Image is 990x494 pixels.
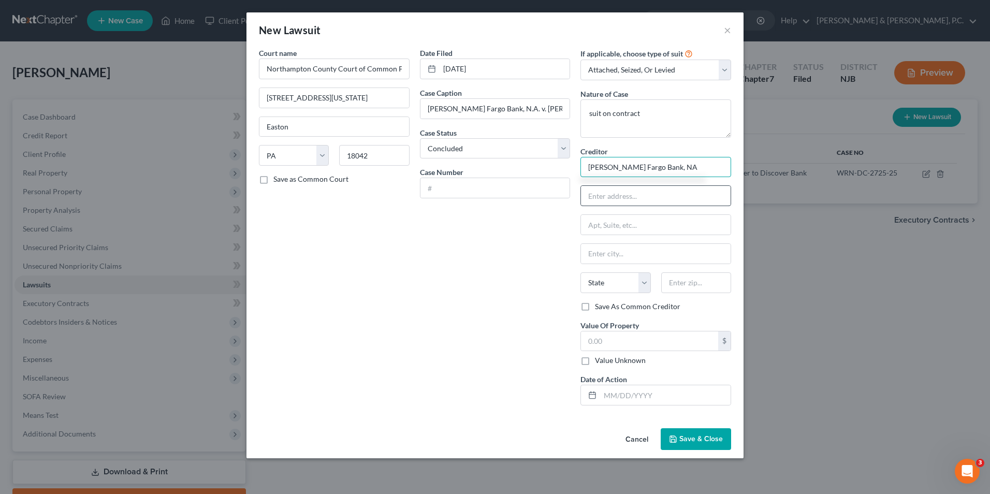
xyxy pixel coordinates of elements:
label: Save as Common Court [273,174,348,184]
span: 3 [976,459,984,467]
input: -- [420,99,570,119]
input: Enter city... [259,117,409,137]
label: Case Caption [420,88,462,98]
label: Save As Common Creditor [595,301,680,312]
span: Creditor [580,147,608,156]
span: Lawsuit [284,24,321,36]
span: Case Status [420,128,457,137]
input: Search court by name... [259,59,410,79]
input: Enter zip... [661,272,731,293]
label: Date of Action [580,374,627,385]
input: Search creditor by name... [580,157,731,178]
button: Cancel [617,429,657,450]
label: Nature of Case [580,89,628,99]
label: If applicable, choose type of suit [580,48,683,59]
input: # [420,178,570,198]
input: MM/DD/YYYY [440,59,570,79]
input: Enter address... [581,186,731,206]
input: 0.00 [581,331,718,351]
button: × [724,24,731,36]
label: Case Number [420,167,463,178]
input: Enter zip... [339,145,409,166]
label: Value Of Property [580,320,639,331]
label: Date Filed [420,48,453,59]
span: New [259,24,281,36]
label: Value Unknown [595,355,646,366]
input: Enter city... [581,244,731,264]
button: Save & Close [661,428,731,450]
div: $ [718,331,731,351]
iframe: Intercom live chat [955,459,980,484]
span: Court name [259,49,297,57]
span: Save & Close [679,434,723,443]
input: MM/DD/YYYY [600,385,731,405]
input: Enter address... [259,88,409,108]
input: Apt, Suite, etc... [581,215,731,235]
